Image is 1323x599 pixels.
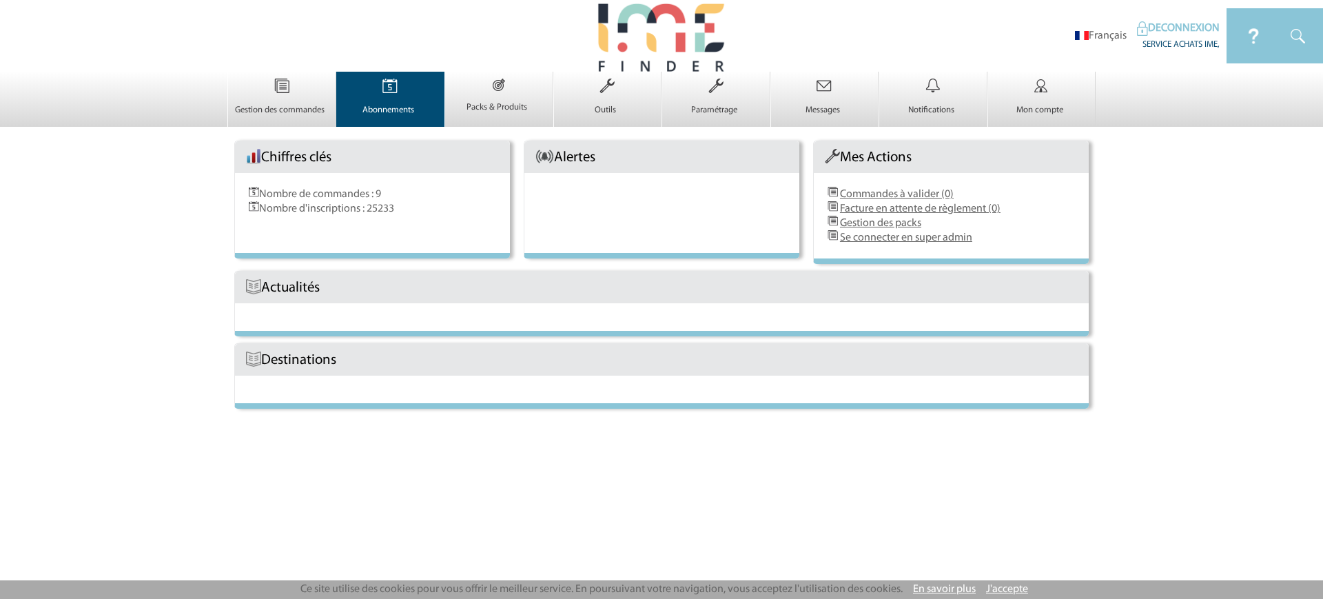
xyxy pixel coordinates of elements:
[905,72,961,101] img: Notifications
[235,141,510,173] div: Chiffres clés
[300,584,903,595] span: Ce site utilise des cookies pour vous offrir le meilleur service. En poursuivant votre navigation...
[840,232,972,243] a: Se connecter en super admin
[840,218,921,229] a: Gestion des packs
[554,105,658,116] p: Outils
[828,187,838,197] img: DemandeDeDevis.png
[235,173,510,243] div: Nombre de commandes : 9 Nombre d'inscriptions : 25233
[879,105,983,116] p: Notifications
[1227,8,1281,63] img: IDEAL Meetings & Events
[249,201,259,212] img: Evenements.png
[445,90,553,113] a: Packs & Produits
[828,216,838,226] img: DemandeDeDevis.png
[249,187,259,197] img: Evenements.png
[988,105,1092,116] p: Mon compte
[362,72,418,101] img: Abonnements
[254,72,310,101] img: Gestion des commandes
[879,92,987,116] a: Notifications
[1013,72,1069,101] img: Mon compte
[535,149,554,164] img: AlerteAccueil.png
[337,105,441,116] p: Abonnements
[688,72,744,101] img: Paramétrage
[662,92,770,116] a: Paramétrage
[246,279,261,294] img: Livre.png
[828,201,838,212] img: DemandeDeDevis.png
[228,92,336,116] a: Gestion des commandes
[472,72,526,98] img: Packs & Produits
[986,584,1028,595] a: J'accepte
[796,72,852,101] img: Messages
[337,92,444,116] a: Abonnements
[235,344,1089,376] div: Destinations
[988,92,1096,116] a: Mon compte
[913,584,976,595] a: En savoir plus
[246,149,261,164] img: histo.png
[579,72,635,101] img: Outils
[1137,36,1220,50] div: SERVICE ACHATS IME,
[228,105,332,116] p: Gestion des commandes
[771,105,875,116] p: Messages
[554,92,661,116] a: Outils
[1281,8,1323,63] img: IDEAL Meetings & Events
[524,141,799,173] div: Alertes
[235,272,1089,303] div: Actualités
[771,92,879,116] a: Messages
[840,189,954,200] a: Commandes à valider (0)
[840,203,1001,214] a: Facture en attente de règlement (0)
[445,102,549,113] p: Packs & Produits
[825,149,840,164] img: Outils.png
[814,141,1089,173] div: Mes Actions
[662,105,766,116] p: Paramétrage
[1137,23,1220,34] a: DECONNEXION
[246,352,261,367] img: Livre.png
[1075,31,1089,40] img: fr
[1137,21,1148,36] img: IDEAL Meetings & Events
[1075,30,1127,43] li: Français
[828,230,838,241] img: DemandeDeDevis.png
